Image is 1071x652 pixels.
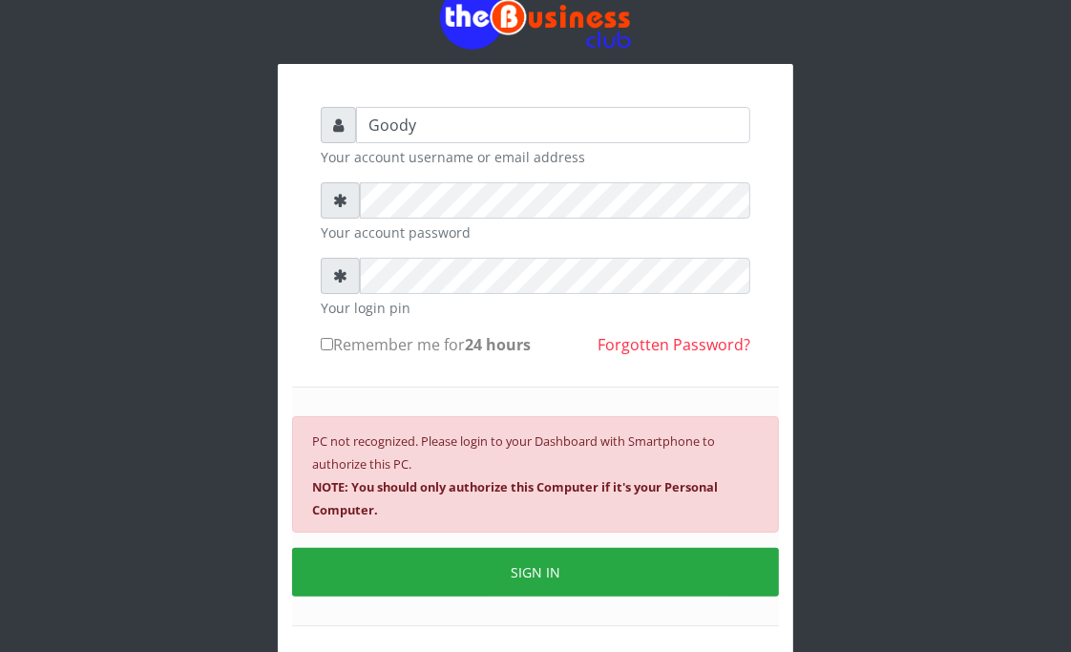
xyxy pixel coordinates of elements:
input: Username or email address [356,107,750,143]
a: Forgotten Password? [598,334,750,355]
small: Your account password [321,222,750,242]
small: Your account username or email address [321,147,750,167]
button: SIGN IN [292,548,779,597]
b: NOTE: You should only authorize this Computer if it's your Personal Computer. [312,478,718,518]
input: Remember me for24 hours [321,338,333,350]
b: 24 hours [465,334,531,355]
small: Your login pin [321,298,750,318]
label: Remember me for [321,333,531,356]
small: PC not recognized. Please login to your Dashboard with Smartphone to authorize this PC. [312,432,718,518]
